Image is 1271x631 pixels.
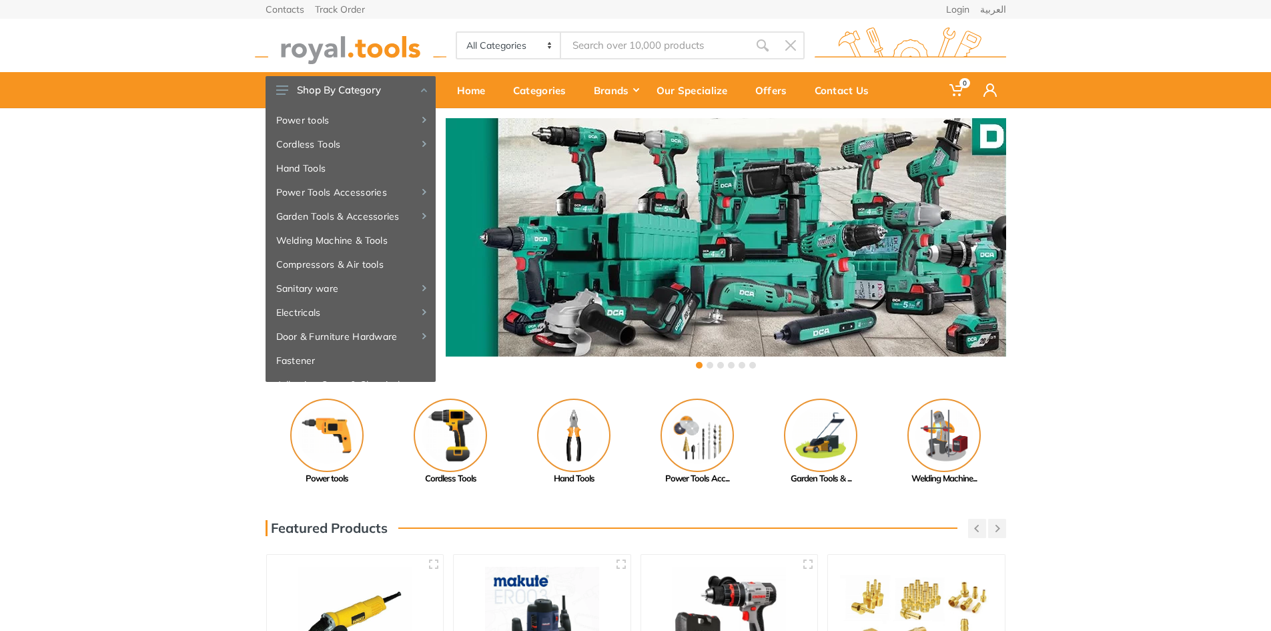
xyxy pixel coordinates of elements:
[537,399,610,472] img: Royal - Hand Tools
[805,76,887,104] div: Contact Us
[636,472,759,485] div: Power Tools Acc...
[759,399,883,485] a: Garden Tools & ...
[647,76,746,104] div: Our Specialize
[315,5,365,14] a: Track Order
[266,252,436,276] a: Compressors & Air tools
[746,76,805,104] div: Offers
[266,520,388,536] h3: Featured Products
[759,472,883,485] div: Garden Tools & ...
[266,276,436,300] a: Sanitary ware
[647,72,746,108] a: Our Specialize
[290,399,364,472] img: Royal - Power tools
[389,399,512,485] a: Cordless Tools
[512,472,636,485] div: Hand Tools
[636,399,759,485] a: Power Tools Acc...
[266,180,436,204] a: Power Tools Accessories
[266,325,436,349] a: Door & Furniture Hardware
[266,228,436,252] a: Welding Machine & Tools
[266,5,304,14] a: Contacts
[266,204,436,228] a: Garden Tools & Accessories
[805,72,887,108] a: Contact Us
[784,399,857,472] img: Royal - Garden Tools & Accessories
[255,27,446,64] img: royal.tools Logo
[448,72,504,108] a: Home
[946,5,969,14] a: Login
[980,5,1006,14] a: العربية
[266,132,436,156] a: Cordless Tools
[883,399,1006,485] a: Welding Machine...
[815,27,1006,64] img: royal.tools Logo
[266,156,436,180] a: Hand Tools
[561,31,748,59] input: Site search
[266,472,389,485] div: Power tools
[448,76,504,104] div: Home
[661,399,734,472] img: Royal - Power Tools Accessories
[266,399,389,485] a: Power tools
[584,76,647,104] div: Brands
[266,373,436,397] a: Adhesive, Spray & Chemical
[266,300,436,325] a: Electricals
[266,349,436,373] a: Fastener
[504,72,584,108] a: Categories
[414,399,487,472] img: Royal - Cordless Tools
[512,399,636,485] a: Hand Tools
[746,72,805,108] a: Offers
[883,472,1006,485] div: Welding Machine...
[389,472,512,485] div: Cordless Tools
[959,78,970,88] span: 0
[907,399,981,472] img: Royal - Welding Machine & Tools
[266,108,436,132] a: Power tools
[457,33,562,58] select: Category
[504,76,584,104] div: Categories
[940,72,974,108] a: 0
[266,76,436,104] button: Shop By Category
